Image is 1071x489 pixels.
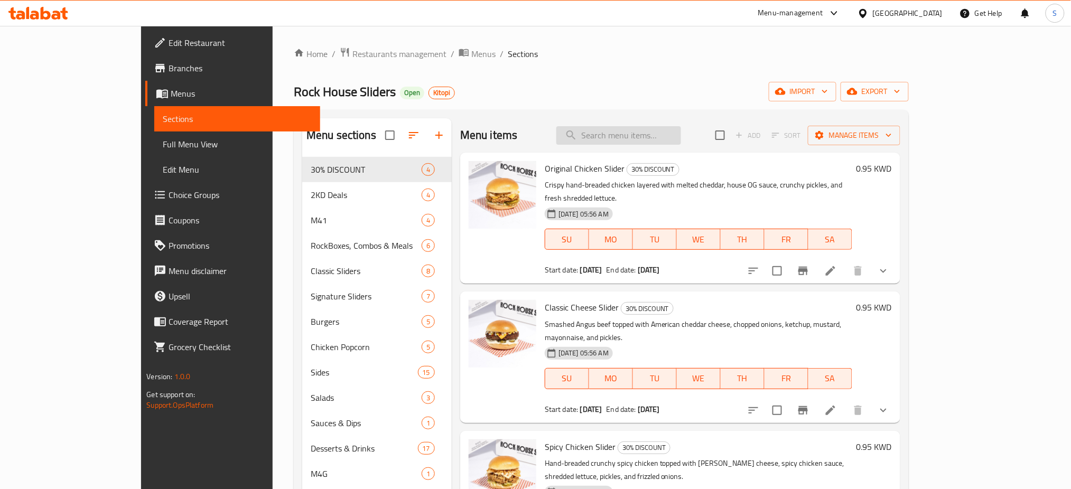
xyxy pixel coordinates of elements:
div: Sauces & Dips1 [302,410,452,436]
button: Manage items [808,126,900,145]
div: 30% DISCOUNT [618,441,670,454]
div: 30% DISCOUNT [627,163,679,176]
li: / [332,48,336,60]
a: Edit Restaurant [145,30,320,55]
span: import [777,85,828,98]
div: 30% DISCOUNT [311,163,422,176]
div: 30% DISCOUNT [621,302,674,315]
svg: Show Choices [877,404,890,417]
span: 5 [422,342,434,352]
span: 6 [422,241,434,251]
span: WE [681,371,716,386]
div: items [418,366,435,379]
span: 15 [418,368,434,378]
button: MO [589,229,633,250]
div: items [422,189,435,201]
span: 2KD Deals [311,189,422,201]
p: Crispy hand-breaded chicken layered with melted cheddar, house OG sauce, crunchy pickles, and fre... [545,178,852,205]
h2: Menu sections [306,127,376,143]
span: Edit Menu [163,163,312,176]
span: Full Menu View [163,138,312,151]
div: items [422,341,435,353]
span: Signature Sliders [311,290,422,303]
span: Promotions [169,239,312,252]
input: search [556,126,681,145]
div: Salads3 [302,385,452,410]
span: Sections [508,48,538,60]
span: Coverage Report [169,315,312,328]
button: TH [721,229,765,250]
div: Menu-management [758,7,823,20]
span: Select to update [766,399,788,421]
span: [DATE] 05:56 AM [554,348,613,358]
a: Coupons [145,208,320,233]
span: Select to update [766,260,788,282]
a: Upsell [145,284,320,309]
div: Sides15 [302,360,452,385]
a: Edit Menu [154,157,320,182]
span: Salads [311,391,422,404]
div: items [422,290,435,303]
span: SA [813,371,848,386]
button: Branch-specific-item [790,398,816,423]
span: Classic Cheese Slider [545,299,619,315]
a: Menu disclaimer [145,258,320,284]
div: Burgers5 [302,309,452,334]
span: Select all sections [379,124,401,146]
h6: 0.95 KWD [856,439,892,454]
button: FR [765,229,808,250]
a: Choice Groups [145,182,320,208]
span: Open [400,88,424,97]
span: FR [769,232,804,247]
a: Menus [145,81,320,106]
svg: Show Choices [877,265,890,277]
div: items [422,163,435,176]
p: Hand-breaded crunchy spicy chicken topped with [PERSON_NAME] cheese, spicy chicken sauce, shredde... [545,457,852,483]
div: items [422,265,435,277]
h6: 0.95 KWD [856,300,892,315]
span: 17 [418,444,434,454]
span: Burgers [311,315,422,328]
span: 1 [422,418,434,428]
div: Desserts & Drinks17 [302,436,452,461]
li: / [451,48,454,60]
b: [DATE] [580,402,602,416]
span: TU [637,371,673,386]
p: Smashed Angus beef topped with American cheddar cheese, chopped onions, ketchup, mustard, mayonna... [545,318,852,344]
span: 1 [422,469,434,479]
span: Restaurants management [352,48,446,60]
div: M4G [311,467,422,480]
button: SA [808,368,852,389]
span: 4 [422,190,434,200]
img: Classic Cheese Slider [469,300,536,368]
div: Open [400,87,424,99]
button: import [769,82,836,101]
button: delete [845,258,871,284]
span: [DATE] 05:56 AM [554,209,613,219]
a: Coverage Report [145,309,320,334]
a: Grocery Checklist [145,334,320,360]
a: Edit menu item [824,265,837,277]
a: Sections [154,106,320,131]
button: export [841,82,909,101]
div: items [422,214,435,227]
a: Promotions [145,233,320,258]
span: Original Chicken Slider [545,161,625,176]
span: Get support on: [146,388,195,401]
span: Menus [471,48,496,60]
span: 1.0.0 [174,370,191,383]
button: Branch-specific-item [790,258,816,284]
button: delete [845,398,871,423]
span: Sides [311,366,418,379]
a: Branches [145,55,320,81]
button: TU [633,368,677,389]
span: 8 [422,266,434,276]
button: show more [871,398,896,423]
span: MO [593,371,629,386]
span: Kitopi [429,88,454,97]
img: Original Chicken Slider [469,161,536,229]
span: SU [550,232,585,247]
